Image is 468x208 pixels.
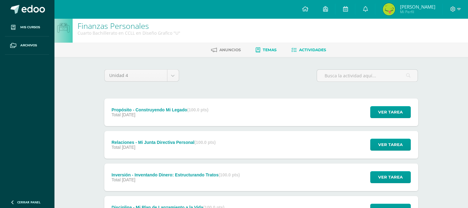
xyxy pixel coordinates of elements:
[20,43,37,48] span: Archivos
[299,48,326,52] span: Actividades
[256,45,277,55] a: Temas
[378,139,403,150] span: Ver tarea
[111,145,121,150] span: Total
[400,9,435,14] span: Mi Perfil
[105,70,179,81] a: Unidad 4
[317,70,418,82] input: Busca la actividad aquí...
[111,172,240,177] div: Inversión - Inventando Dinero: Estructurando Tratos
[370,139,411,151] button: Ver tarea
[122,145,135,150] span: [DATE]
[263,48,277,52] span: Temas
[187,107,208,112] strong: (100.0 pts)
[57,23,69,33] img: bot1.png
[378,106,403,118] span: Ver tarea
[291,45,326,55] a: Actividades
[78,21,180,30] h1: Finanzas Personales
[111,112,121,117] span: Total
[78,21,149,31] a: Finanzas Personales
[194,140,216,145] strong: (100.0 pts)
[20,25,40,30] span: Mis cursos
[111,107,208,112] div: Propósito - Construyendo Mi Legado
[78,30,180,36] div: Cuarto Bachillerato en CCLL en Diseño Grafico 'U'
[219,48,241,52] span: Anuncios
[218,172,240,177] strong: (100.0 pts)
[370,171,411,183] button: Ver tarea
[111,177,121,182] span: Total
[378,171,403,183] span: Ver tarea
[17,200,41,204] span: Cerrar panel
[383,3,395,15] img: 97e88fa67c80cacf31678ba3dd903fc2.png
[111,140,215,145] div: Relaciones - Mi Junta Directiva Personal
[122,177,135,182] span: [DATE]
[5,37,49,55] a: Archivos
[211,45,241,55] a: Anuncios
[122,112,135,117] span: [DATE]
[5,18,49,37] a: Mis cursos
[370,106,411,118] button: Ver tarea
[109,70,162,81] span: Unidad 4
[400,4,435,10] span: [PERSON_NAME]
